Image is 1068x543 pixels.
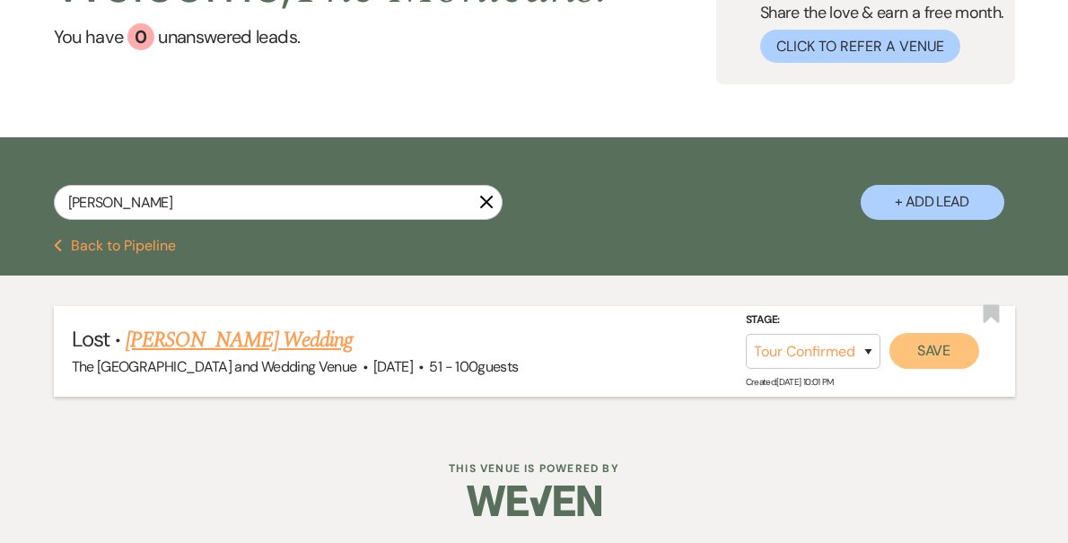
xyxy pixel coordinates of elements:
[127,23,154,50] div: 0
[889,333,979,369] button: Save
[467,469,601,532] img: Weven Logo
[746,376,834,388] span: Created: [DATE] 10:01 PM
[429,357,518,376] span: 51 - 100 guests
[373,357,413,376] span: [DATE]
[54,23,609,50] a: You have 0 unanswered leads.
[72,357,357,376] span: The [GEOGRAPHIC_DATA] and Wedding Venue
[54,185,503,220] input: Search by name, event date, email address or phone number
[746,311,880,330] label: Stage:
[861,185,1004,220] button: + Add Lead
[760,30,960,63] button: Click to Refer a Venue
[126,324,353,356] a: [PERSON_NAME] Wedding
[54,239,177,253] button: Back to Pipeline
[72,325,109,353] span: Lost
